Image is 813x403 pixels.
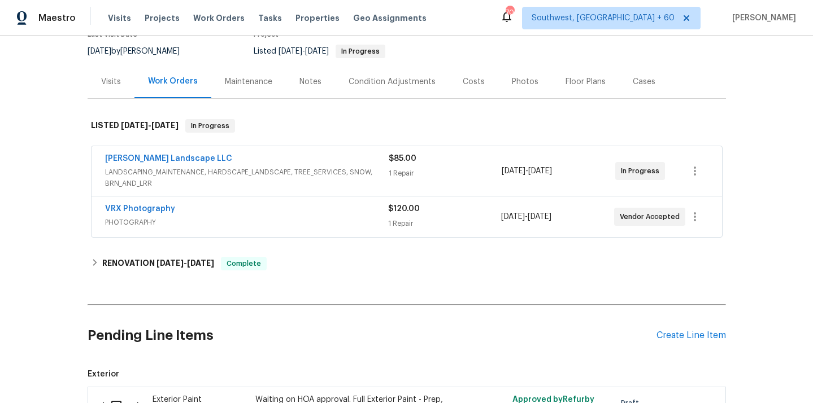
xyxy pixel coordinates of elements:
span: [DATE] [279,47,302,55]
span: Listed [254,47,385,55]
span: Maestro [38,12,76,24]
span: Projects [145,12,180,24]
div: Cases [633,76,655,87]
span: [DATE] [528,213,551,221]
span: Properties [295,12,340,24]
span: - [279,47,329,55]
div: Floor Plans [566,76,606,87]
div: 1 Repair [389,168,502,179]
div: Work Orders [148,76,198,87]
div: Condition Adjustments [349,76,436,87]
span: Work Orders [193,12,245,24]
a: VRX Photography [105,205,175,213]
span: Vendor Accepted [620,211,684,222]
span: [DATE] [151,121,179,129]
div: LISTED [DATE]-[DATE]In Progress [88,108,726,144]
div: by [PERSON_NAME] [88,45,193,58]
span: LANDSCAPING_MAINTENANCE, HARDSCAPE_LANDSCAPE, TREE_SERVICES, SNOW, BRN_AND_LRR [105,167,389,189]
span: [DATE] [502,167,525,175]
div: Create Line Item [657,330,726,341]
h6: LISTED [91,119,179,133]
div: 1 Repair [388,218,501,229]
span: PHOTOGRAPHY [105,217,388,228]
span: [DATE] [528,167,552,175]
span: [DATE] [121,121,148,129]
div: Notes [299,76,321,87]
span: - [502,165,552,177]
span: [DATE] [187,259,214,267]
div: RENOVATION [DATE]-[DATE]Complete [88,250,726,277]
h6: RENOVATION [102,257,214,270]
div: 704 [506,7,514,18]
span: Exterior [88,369,726,380]
span: Tasks [258,14,282,22]
span: In Progress [337,48,384,55]
div: Visits [101,76,121,87]
span: Visits [108,12,131,24]
span: - [501,211,551,222]
span: $120.00 [388,205,420,213]
span: Complete [222,258,266,269]
span: [DATE] [501,213,525,221]
div: Costs [463,76,485,87]
span: Southwest, [GEOGRAPHIC_DATA] + 60 [532,12,675,24]
div: Maintenance [225,76,272,87]
span: $85.00 [389,155,416,163]
span: - [121,121,179,129]
span: - [156,259,214,267]
a: [PERSON_NAME] Landscape LLC [105,155,232,163]
h2: Pending Line Items [88,309,657,362]
span: In Progress [621,165,664,177]
span: [PERSON_NAME] [728,12,796,24]
div: Photos [512,76,538,87]
span: [DATE] [305,47,329,55]
span: [DATE] [88,47,111,55]
span: [DATE] [156,259,184,267]
span: In Progress [186,120,234,132]
span: Geo Assignments [353,12,427,24]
